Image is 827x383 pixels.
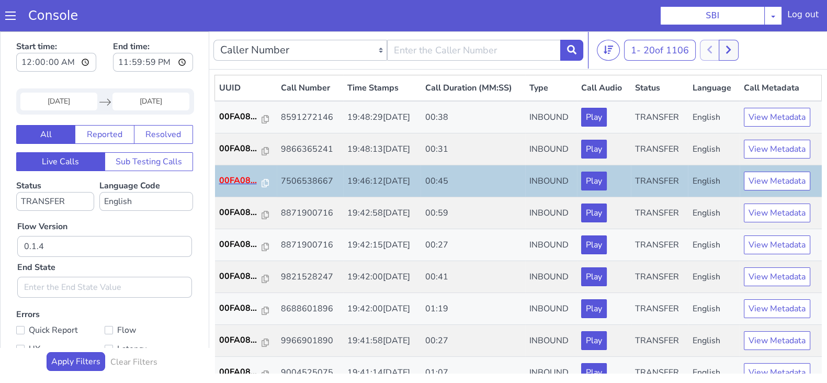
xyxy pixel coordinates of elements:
[525,325,577,357] td: INBOUND
[744,236,810,255] button: View Metadata
[421,325,525,357] td: 01:07
[631,44,688,70] th: Status
[581,300,607,319] button: Play
[577,44,631,70] th: Call Audio
[688,230,739,262] td: English
[277,262,343,294] td: 8688601896
[688,102,739,134] td: English
[343,44,421,70] th: Time Stamps
[581,236,607,255] button: Play
[105,310,193,325] label: Latency
[744,108,810,127] button: View Metadata
[277,166,343,198] td: 8871900716
[631,198,688,230] td: TRANSFER
[631,102,688,134] td: TRANSFER
[113,21,193,40] input: End time:
[744,204,810,223] button: View Metadata
[343,102,421,134] td: 19:48:13[DATE]
[277,102,343,134] td: 9866365241
[343,134,421,166] td: 19:46:12[DATE]
[219,239,273,251] a: 00FA08...
[215,44,277,70] th: UUID
[16,6,96,43] label: Start time:
[631,262,688,294] td: TRANSFER
[17,230,55,242] label: End State
[110,326,157,336] h6: Clear Filters
[16,121,105,140] button: Live Calls
[744,268,810,287] button: View Metadata
[16,8,90,23] a: Console
[787,8,819,25] div: Log out
[421,102,525,134] td: 00:31
[421,230,525,262] td: 00:41
[219,334,262,347] p: 00FA08...
[421,294,525,325] td: 00:27
[17,205,192,226] input: Enter the Flow Version ID
[343,70,421,102] td: 19:48:29[DATE]
[219,239,262,251] p: 00FA08...
[343,294,421,325] td: 19:41:58[DATE]
[105,121,194,140] button: Sub Testing Calls
[343,230,421,262] td: 19:42:00[DATE]
[219,175,273,187] a: 00FA08...
[277,294,343,325] td: 9966901890
[16,149,94,179] label: Status
[525,70,577,102] td: INBOUND
[387,8,561,29] input: Enter the Caller Number
[744,172,810,191] button: View Metadata
[277,230,343,262] td: 9821528247
[421,166,525,198] td: 00:59
[581,76,607,95] button: Play
[581,204,607,223] button: Play
[525,166,577,198] td: INBOUND
[421,262,525,294] td: 01:19
[16,21,96,40] input: Start time:
[421,44,525,70] th: Call Duration (MM:SS)
[744,76,810,95] button: View Metadata
[277,70,343,102] td: 8591272146
[525,134,577,166] td: INBOUND
[277,198,343,230] td: 8871900716
[219,143,273,155] a: 00FA08...
[688,198,739,230] td: English
[525,294,577,325] td: INBOUND
[740,44,822,70] th: Call Metadata
[525,198,577,230] td: INBOUND
[421,134,525,166] td: 00:45
[688,325,739,357] td: English
[421,70,525,102] td: 00:38
[277,134,343,166] td: 7506538667
[16,94,75,112] button: All
[277,325,343,357] td: 9004525075
[581,140,607,159] button: Play
[343,166,421,198] td: 19:42:58[DATE]
[219,271,273,283] a: 00FA08...
[744,140,810,159] button: View Metadata
[581,332,607,351] button: Play
[219,111,262,123] p: 00FA08...
[525,102,577,134] td: INBOUND
[219,302,273,315] a: 00FA08...
[112,61,189,79] input: End Date
[631,294,688,325] td: TRANSFER
[525,44,577,70] th: Type
[219,207,273,219] a: 00FA08...
[99,149,193,179] label: Language Code
[105,291,193,306] label: Flow
[631,325,688,357] td: TRANSFER
[16,310,105,325] label: UX
[219,143,262,155] p: 00FA08...
[343,262,421,294] td: 19:42:00[DATE]
[219,79,262,92] p: 00FA08...
[421,198,525,230] td: 00:27
[99,161,193,179] select: Language Code
[525,230,577,262] td: INBOUND
[47,321,105,340] button: Apply Filters
[688,70,739,102] td: English
[343,198,421,230] td: 19:42:15[DATE]
[688,262,739,294] td: English
[113,6,193,43] label: End time:
[688,44,739,70] th: Language
[219,111,273,123] a: 00FA08...
[75,94,134,112] button: Reported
